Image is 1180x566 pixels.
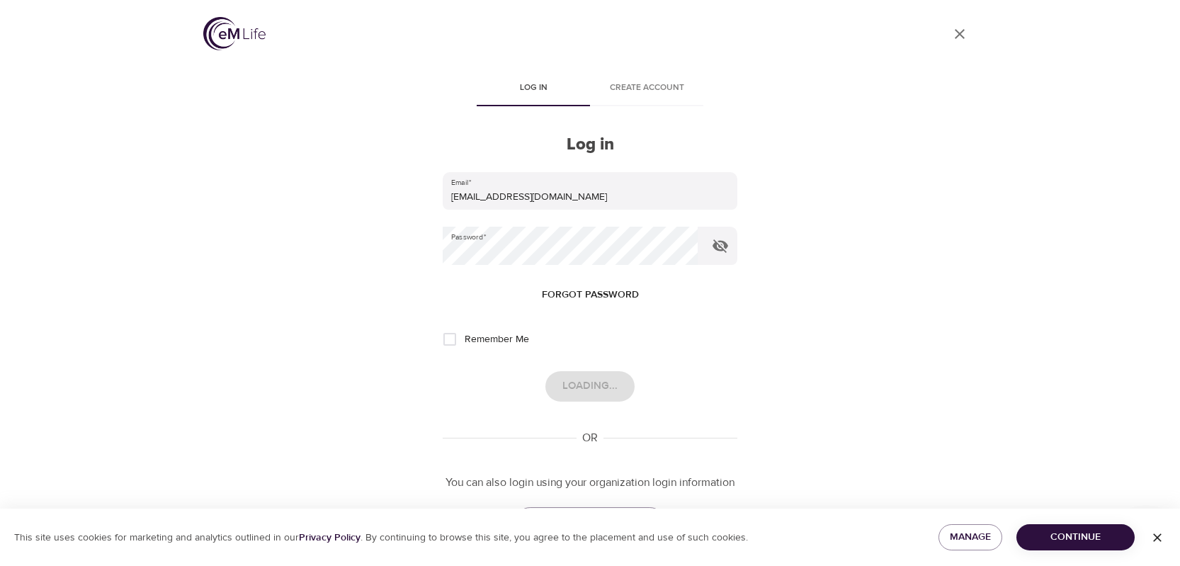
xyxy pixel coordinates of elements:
button: Forgot password [536,282,645,308]
div: disabled tabs example [443,72,737,106]
div: OR [577,430,603,446]
p: You can also login using your organization login information [443,475,737,491]
button: Continue [1016,524,1135,550]
button: Manage [938,524,1002,550]
a: Privacy Policy [299,531,361,544]
h2: Log in [443,135,737,155]
span: Log in [485,81,582,96]
span: Manage [950,528,991,546]
img: logo [203,17,266,50]
span: Remember Me [465,332,529,347]
a: ORGANIZATION LOGIN [515,507,665,537]
a: close [943,17,977,51]
span: Forgot password [542,286,639,304]
span: Create account [598,81,695,96]
span: Continue [1028,528,1123,546]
